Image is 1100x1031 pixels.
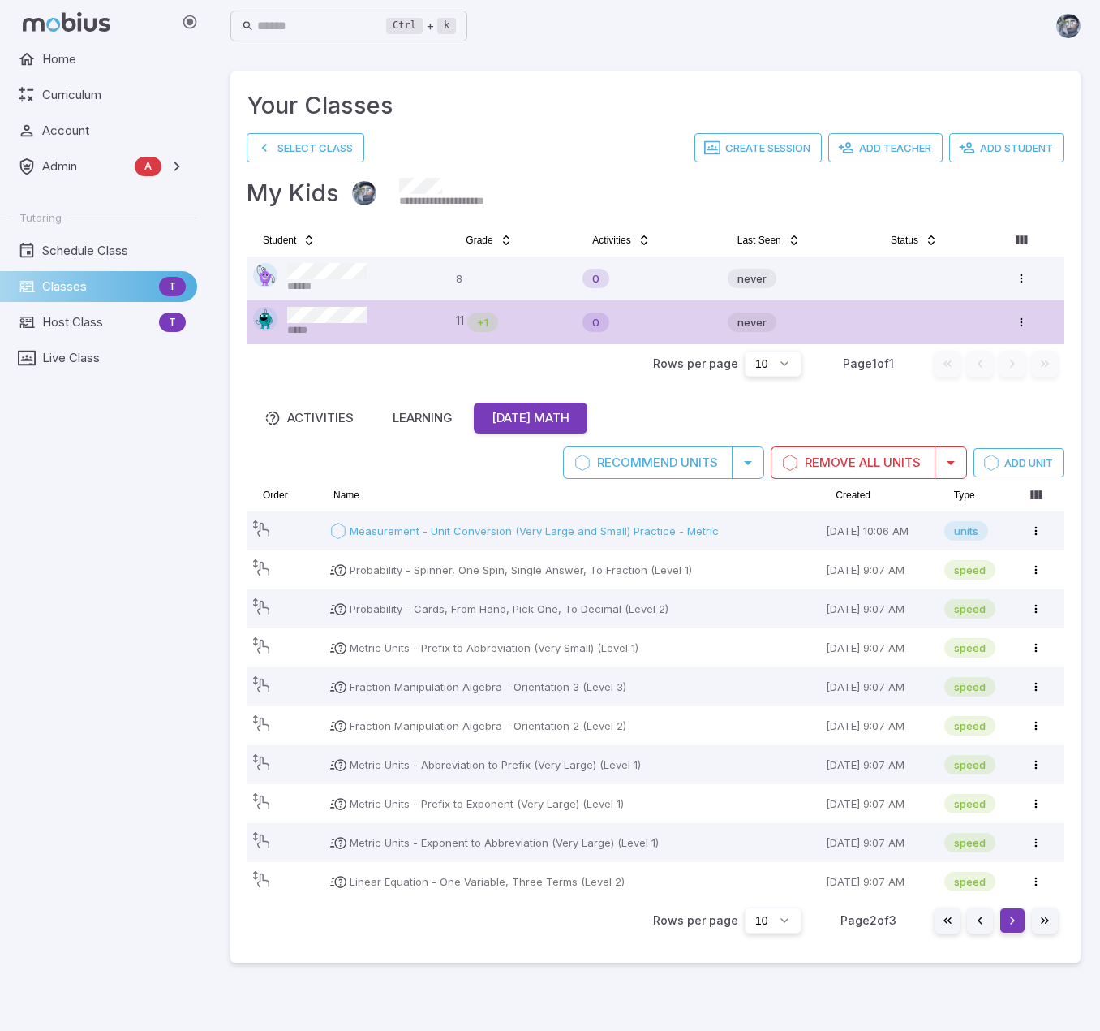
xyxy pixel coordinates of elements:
[135,158,161,175] span: A
[826,679,930,695] p: [DATE] 9:07 AM
[247,175,339,211] h3: My Kids
[42,278,153,295] span: Classes
[728,270,776,287] span: never
[944,757,995,773] span: speed
[582,270,609,287] span: 0
[437,18,456,34] kbd: k
[42,242,186,260] span: Schedule Class
[263,234,296,247] span: Student
[826,562,930,578] p: [DATE] 9:07 AM
[891,234,918,247] span: Status
[944,835,995,851] span: speed
[826,718,930,734] p: [DATE] 9:07 AM
[42,349,186,367] span: Live Class
[653,912,738,929] p: Rows per page
[456,313,464,332] span: 11
[42,86,186,104] span: Curriculum
[492,409,569,427] div: [DATE] Math
[728,314,776,330] span: never
[944,562,995,578] span: speed
[828,133,943,162] button: Add Teacher
[1023,482,1049,508] button: Column visibility
[826,874,930,890] p: [DATE] 9:07 AM
[944,523,988,539] span: units
[826,482,880,508] button: Created
[253,307,277,331] img: octagon.svg
[973,448,1064,477] button: Add Unit
[582,314,609,330] span: 0
[881,227,947,253] button: Status
[1008,227,1034,253] button: Column visibility
[42,50,186,68] span: Home
[467,313,498,332] div: Math is above age level
[827,912,909,929] div: Page 2 of 3
[19,210,62,225] span: Tutoring
[944,601,995,617] span: speed
[42,122,186,140] span: Account
[324,482,369,508] button: Name
[42,313,153,331] span: Host Class
[827,356,909,372] div: Page 1 of 1
[333,489,359,502] span: Name
[393,409,453,427] div: Learning
[386,18,423,34] kbd: Ctrl
[582,269,609,288] div: New student
[949,133,1064,162] button: Add Student
[826,757,930,773] p: [DATE] 9:07 AM
[694,133,822,162] button: Create Session
[582,313,609,332] div: New student
[944,640,995,656] span: speed
[350,718,626,734] p: Fraction Manipulation Algebra - Orientation 2 (Level 2)
[944,874,995,890] span: speed
[728,227,810,253] button: Last Seen
[771,446,935,479] button: Remove All Units
[826,601,930,617] p: [DATE] 9:07 AM
[456,227,522,253] button: Grade
[1056,14,1081,38] img: andrew.jpg
[159,278,186,295] span: T
[944,679,995,695] span: speed
[944,718,995,734] span: speed
[159,314,186,330] span: T
[456,270,569,287] p: 8
[247,88,1064,123] h3: Your Classes
[826,640,930,656] p: [DATE] 9:07 AM
[592,234,630,247] span: Activities
[350,601,668,617] p: Probability - Cards, From Hand, Pick One, To Decimal (Level 2)
[350,562,692,578] p: Probability - Spinner, One Spin, Single Answer, To Fraction (Level 1)
[826,796,930,812] p: [DATE] 9:07 AM
[944,796,995,812] span: speed
[350,874,625,890] p: Linear Equation - One Variable, Three Terms (Level 2)
[582,227,660,253] button: Activities
[253,482,298,508] button: Order
[350,796,624,812] p: Metric Units - Prefix to Exponent (Very Large) (Level 1)
[386,16,456,36] div: +
[653,356,738,372] p: Rows per page
[350,835,659,851] p: Metric Units - Exponent to Abbreviation (Very Large) (Level 1)
[350,523,719,539] p: Measurement - Unit Conversion (Very Large and Small) Practice - Metric
[944,482,985,508] button: Type
[352,181,376,205] img: andrew.jpg
[253,263,277,287] img: pentagon.svg
[350,757,641,773] p: Metric Units - Abbreviation to Prefix (Very Large) (Level 1)
[836,489,870,502] span: Created
[826,835,930,851] p: [DATE] 9:07 AM
[467,314,498,330] span: +1
[826,523,930,539] p: [DATE] 10:06 AM
[350,640,638,656] p: Metric Units - Prefix to Abbreviation (Very Small) (Level 1)
[247,133,364,162] button: Select Class
[563,446,733,479] button: Recommend Units
[954,489,975,502] span: Type
[264,409,354,427] div: Activities
[42,157,128,175] span: Admin
[466,234,492,247] span: Grade
[263,489,288,502] span: Order
[350,679,626,695] p: Fraction Manipulation Algebra - Orientation 3 (Level 3)
[737,234,781,247] span: Last Seen
[253,227,325,253] button: Student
